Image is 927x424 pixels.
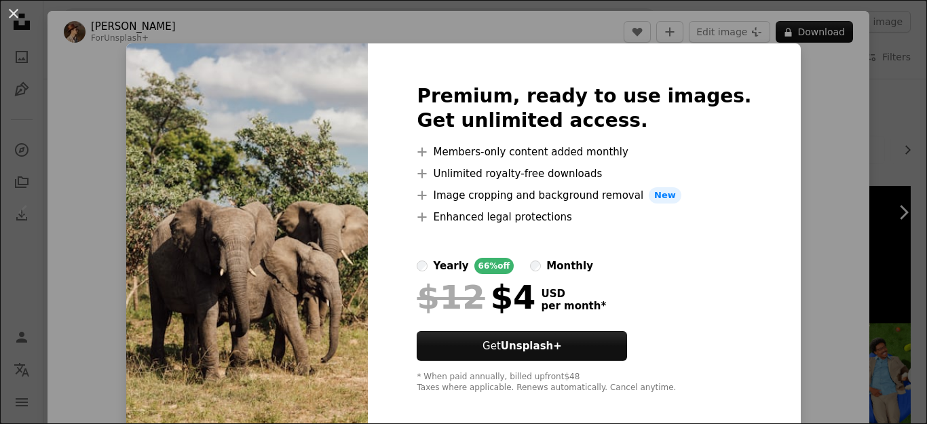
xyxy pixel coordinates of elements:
input: yearly66%off [417,261,428,271]
div: monthly [546,258,593,274]
span: per month * [541,300,606,312]
strong: Unsplash+ [501,340,562,352]
div: yearly [433,258,468,274]
button: GetUnsplash+ [417,331,627,361]
div: $4 [417,280,535,315]
div: * When paid annually, billed upfront $48 Taxes where applicable. Renews automatically. Cancel any... [417,372,751,393]
span: $12 [417,280,485,315]
li: Image cropping and background removal [417,187,751,204]
li: Members-only content added monthly [417,144,751,160]
div: 66% off [474,258,514,274]
li: Enhanced legal protections [417,209,751,225]
h2: Premium, ready to use images. Get unlimited access. [417,84,751,133]
li: Unlimited royalty-free downloads [417,166,751,182]
input: monthly [530,261,541,271]
span: New [649,187,681,204]
span: USD [541,288,606,300]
